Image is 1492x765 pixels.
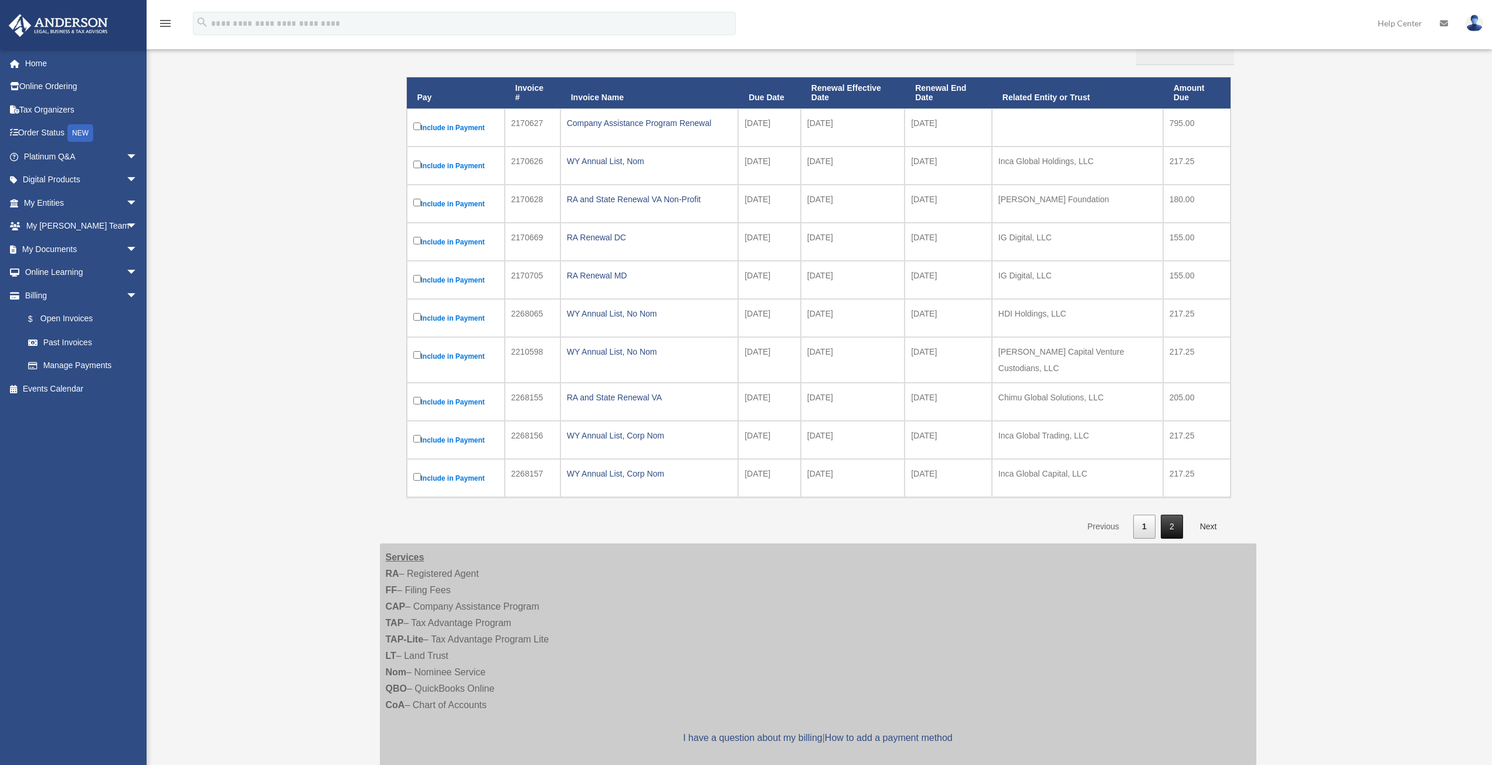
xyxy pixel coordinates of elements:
[738,77,801,109] th: Due Date: activate to sort column ascending
[738,185,801,223] td: [DATE]
[1163,261,1231,299] td: 155.00
[8,215,155,238] a: My [PERSON_NAME] Teamarrow_drop_down
[1163,77,1231,109] th: Amount Due: activate to sort column ascending
[1163,337,1231,383] td: 217.25
[413,196,498,211] label: Include in Payment
[567,229,732,246] div: RA Renewal DC
[413,311,498,325] label: Include in Payment
[738,299,801,337] td: [DATE]
[413,471,498,485] label: Include in Payment
[567,115,732,131] div: Company Assistance Program Renewal
[16,354,149,378] a: Manage Payments
[386,634,424,644] strong: TAP-Lite
[386,552,424,562] strong: Services
[1133,515,1155,539] a: 1
[5,14,111,37] img: Anderson Advisors Platinum Portal
[8,98,155,121] a: Tax Organizers
[126,145,149,169] span: arrow_drop_down
[8,237,155,261] a: My Documentsarrow_drop_down
[801,299,905,337] td: [DATE]
[1163,108,1231,147] td: 795.00
[905,383,992,421] td: [DATE]
[905,108,992,147] td: [DATE]
[505,383,560,421] td: 2268155
[196,16,209,29] i: search
[738,459,801,497] td: [DATE]
[413,473,421,481] input: Include in Payment
[905,299,992,337] td: [DATE]
[905,261,992,299] td: [DATE]
[801,261,905,299] td: [DATE]
[801,421,905,459] td: [DATE]
[413,234,498,249] label: Include in Payment
[126,168,149,192] span: arrow_drop_down
[825,733,953,743] a: How to add a payment method
[386,601,406,611] strong: CAP
[992,223,1163,261] td: IG Digital, LLC
[801,337,905,383] td: [DATE]
[8,261,155,284] a: Online Learningarrow_drop_down
[738,108,801,147] td: [DATE]
[413,158,498,173] label: Include in Payment
[992,261,1163,299] td: IG Digital, LLC
[1163,421,1231,459] td: 217.25
[158,21,172,30] a: menu
[992,383,1163,421] td: Chimu Global Solutions, LLC
[505,299,560,337] td: 2268065
[35,312,40,327] span: $
[905,223,992,261] td: [DATE]
[505,261,560,299] td: 2170705
[158,16,172,30] i: menu
[905,337,992,383] td: [DATE]
[1163,299,1231,337] td: 217.25
[801,223,905,261] td: [DATE]
[413,120,498,135] label: Include in Payment
[413,435,421,443] input: Include in Payment
[413,397,421,404] input: Include in Payment
[413,161,421,168] input: Include in Payment
[386,684,407,693] strong: QBO
[1163,383,1231,421] td: 205.00
[905,185,992,223] td: [DATE]
[386,569,399,579] strong: RA
[992,147,1163,185] td: Inca Global Holdings, LLC
[8,145,155,168] a: Platinum Q&Aarrow_drop_down
[683,733,822,743] a: I have a question about my billing
[67,124,93,142] div: NEW
[905,459,992,497] td: [DATE]
[16,331,149,354] a: Past Invoices
[8,168,155,192] a: Digital Productsarrow_drop_down
[1161,515,1183,539] a: 2
[738,421,801,459] td: [DATE]
[505,223,560,261] td: 2170669
[801,383,905,421] td: [DATE]
[126,261,149,285] span: arrow_drop_down
[801,459,905,497] td: [DATE]
[1079,515,1128,539] a: Previous
[126,191,149,215] span: arrow_drop_down
[992,459,1163,497] td: Inca Global Capital, LLC
[738,337,801,383] td: [DATE]
[505,108,560,147] td: 2170627
[567,305,732,322] div: WY Annual List, No Nom
[386,700,405,710] strong: CoA
[1163,459,1231,497] td: 217.25
[126,215,149,239] span: arrow_drop_down
[413,273,498,287] label: Include in Payment
[738,383,801,421] td: [DATE]
[8,75,155,98] a: Online Ordering
[801,185,905,223] td: [DATE]
[413,433,498,447] label: Include in Payment
[905,147,992,185] td: [DATE]
[738,147,801,185] td: [DATE]
[505,459,560,497] td: 2268157
[386,585,397,595] strong: FF
[992,299,1163,337] td: HDI Holdings, LLC
[567,267,732,284] div: RA Renewal MD
[905,77,992,109] th: Renewal End Date: activate to sort column ascending
[560,77,738,109] th: Invoice Name: activate to sort column ascending
[567,191,732,208] div: RA and State Renewal VA Non-Profit
[505,421,560,459] td: 2268156
[505,337,560,383] td: 2210598
[8,377,155,400] a: Events Calendar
